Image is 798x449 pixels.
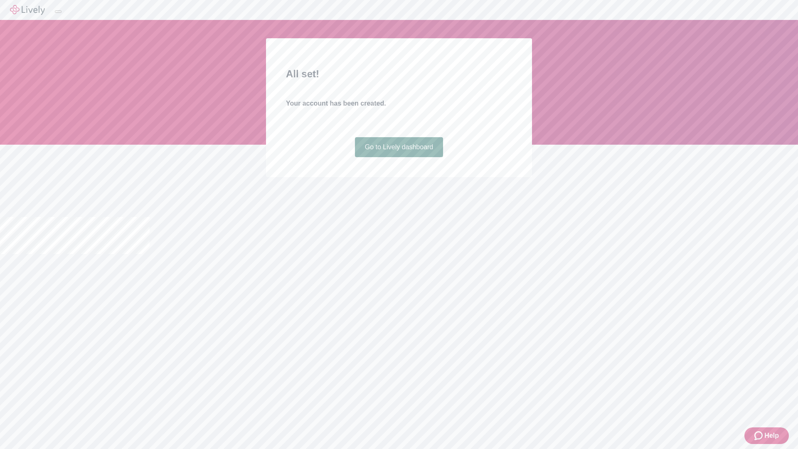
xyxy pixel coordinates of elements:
[286,67,512,81] h2: All set!
[754,431,764,441] svg: Zendesk support icon
[764,431,779,441] span: Help
[744,427,789,444] button: Zendesk support iconHelp
[55,10,62,13] button: Log out
[355,137,443,157] a: Go to Lively dashboard
[286,99,512,109] h4: Your account has been created.
[10,5,45,15] img: Lively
